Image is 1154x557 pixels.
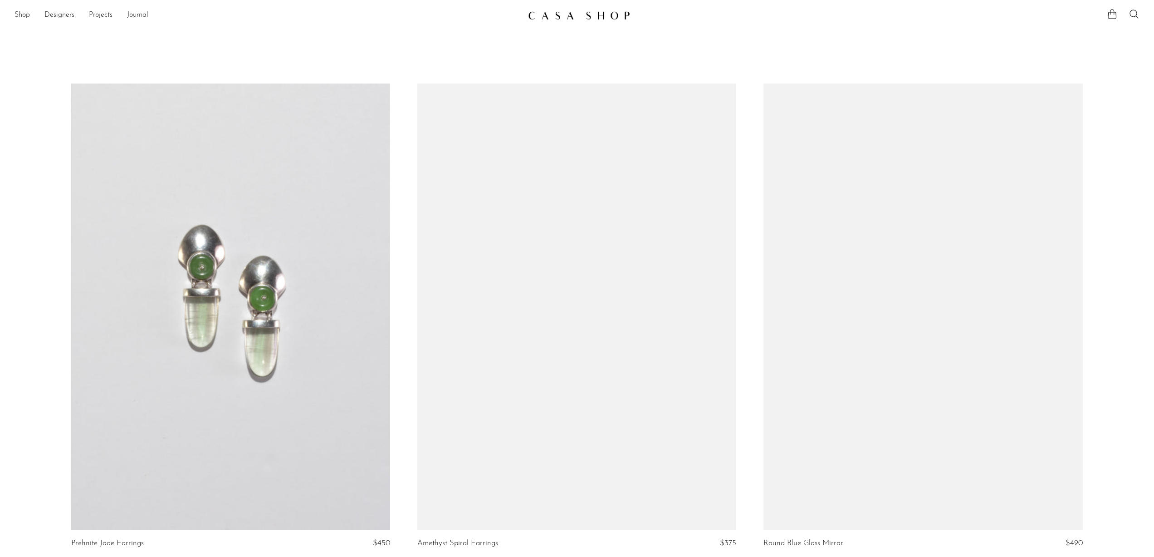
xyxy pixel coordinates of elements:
[373,539,390,547] span: $450
[1066,539,1083,547] span: $490
[15,10,30,21] a: Shop
[763,539,843,547] a: Round Blue Glass Mirror
[44,10,74,21] a: Designers
[417,539,498,547] a: Amethyst Spiral Earrings
[15,8,521,23] nav: Desktop navigation
[89,10,112,21] a: Projects
[15,8,521,23] ul: NEW HEADER MENU
[127,10,148,21] a: Journal
[720,539,736,547] span: $375
[71,539,144,547] a: Prehnite Jade Earrings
